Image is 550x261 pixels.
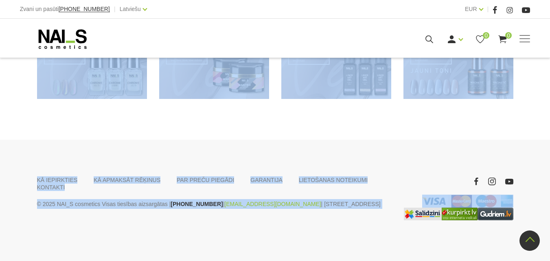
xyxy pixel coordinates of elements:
[59,6,110,12] a: [PHONE_NUMBER]
[404,208,442,220] img: Labākā cena interneta veikalos - Samsung, Cena, iPhone, Mobilie telefoni
[442,208,478,220] img: Lielākais Latvijas interneta veikalu preču meklētājs
[483,32,489,39] span: 0
[37,184,65,191] a: KONTAKTI
[497,34,508,44] a: 0
[171,199,223,209] a: [PHONE_NUMBER]
[120,4,141,14] a: Latviešu
[94,176,160,184] a: KĀ APMAKSĀT RĒĶINUS
[37,176,78,184] a: KĀ IEPIRKTIES
[20,4,110,14] div: Zvani un pasūti
[487,4,489,14] span: |
[478,208,513,220] img: www.gudriem.lv/veikali/lv
[37,199,391,209] p: © 2025 NAI_S cosmetics Visas tiesības aizsargātas | | | [STREET_ADDRESS]
[224,199,321,209] a: [EMAIL_ADDRESS][DOMAIN_NAME]
[478,208,513,220] a: https://www.gudriem.lv/veikali/lv
[299,176,368,184] a: LIETOŠANAS NOTEIKUMI
[177,176,234,184] a: PAR PREČU PIEGĀDI
[114,4,116,14] span: |
[475,34,485,44] a: 0
[250,176,283,184] a: GARANTIJA
[505,32,512,39] span: 0
[465,4,477,14] a: EUR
